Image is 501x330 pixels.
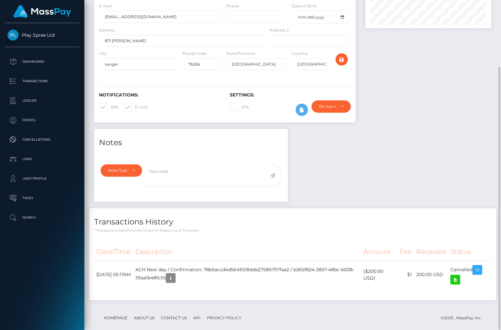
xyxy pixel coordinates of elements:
[270,27,289,33] label: Address 2
[448,261,491,288] td: Cancelled
[94,243,133,261] th: Date/Time
[361,243,397,261] th: Amount
[230,92,351,98] h6: Settings:
[319,104,336,109] div: Do not require
[99,51,107,57] label: City
[101,164,142,177] button: Note Type
[108,168,127,173] div: Note Type
[5,190,79,206] a: Taxes
[158,313,189,323] a: Contact Us
[101,313,130,323] a: Homepage
[99,27,115,33] label: Address
[414,243,448,261] th: Received
[7,135,77,145] p: Cancellations
[448,243,491,261] th: Status
[5,132,79,148] a: Cancellations
[183,51,206,57] label: Postal Code
[94,228,491,233] p: * Transactions date/time are shown in payee's local timezone
[13,5,71,18] img: MassPay Logo
[131,313,157,323] a: About Us
[94,216,491,228] h4: Transactions History
[397,243,414,261] th: Fee
[99,92,220,98] h6: Notifications:
[5,54,79,70] a: Dashboard
[204,313,244,323] a: Privacy Policy
[99,137,283,148] h4: Notes
[7,76,77,86] p: Transactions
[312,100,351,113] button: Do not require
[5,73,79,89] a: Transactions
[291,51,308,57] label: Country
[7,115,77,125] p: Payees
[5,151,79,167] a: Links
[133,243,361,261] th: Description
[7,174,77,184] p: User Profile
[7,213,77,222] p: Search
[191,313,203,323] a: API
[5,112,79,128] a: Payees
[292,3,317,9] label: Date of Birth
[7,57,77,67] p: Dashboard
[5,93,79,109] a: Ledger
[414,261,448,288] td: 200.00 USD
[99,3,112,9] label: E-mail
[5,32,79,38] span: Play Spree Ltd
[7,193,77,203] p: Taxes
[5,209,79,226] a: Search
[99,103,118,111] label: SMS
[441,314,486,322] div: © 2025 , MassPay Inc.
[226,51,255,57] label: State/Province
[361,261,397,288] td: ($200.00 USD)
[7,154,77,164] p: Links
[226,3,239,9] label: Phone
[124,103,148,111] label: E-mail
[94,261,133,288] td: [DATE] 05:17AM
[7,96,77,106] p: Ledger
[7,30,18,41] img: Play Spree Ltd
[5,171,79,187] a: User Profile
[230,103,249,111] label: 2FA
[133,261,361,288] td: ACH Next day / Confirmation: 78b5accd4d5649518dde27586797faa2 / b365f824-3857-48bc-b008-39aa1b48fc55
[397,261,414,288] td: $1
